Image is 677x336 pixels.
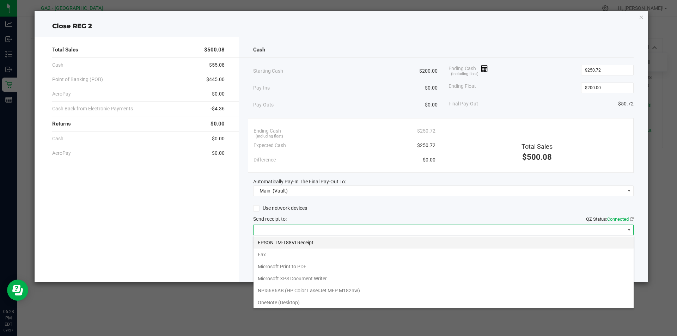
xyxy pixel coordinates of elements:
label: Use network devices [253,204,307,212]
span: $445.00 [206,76,225,83]
span: $200.00 [419,67,438,75]
span: AeroPay [52,90,71,98]
span: Ending Float [449,83,476,93]
span: Pay-Outs [253,101,274,109]
iframe: Resource center [7,280,28,301]
span: $0.00 [212,135,225,142]
span: Automatically Pay-In The Final Pay-Out To: [253,179,346,184]
span: -$4.36 [211,105,225,112]
li: OneNote (Desktop) [254,297,634,308]
span: Cash [52,135,63,142]
span: Main [260,188,270,194]
li: NPI56B6AB (HP Color LaserJet MFP M182nw) [254,285,634,297]
span: Ending Cash [254,127,281,135]
span: $55.08 [209,61,225,69]
span: Ending Cash [449,65,488,75]
span: (including float) [451,71,478,77]
span: $0.00 [425,101,438,109]
span: Cash [253,46,265,54]
span: Cash Back from Electronic Payments [52,105,133,112]
span: Difference [254,156,276,164]
span: $250.72 [417,142,435,149]
span: Send receipt to: [253,216,287,222]
span: Starting Cash [253,67,283,75]
span: (including float) [256,134,283,140]
span: Pay-Ins [253,84,270,92]
span: $0.00 [423,156,435,164]
span: AeroPay [52,149,71,157]
span: Cash [52,61,63,69]
span: Expected Cash [254,142,286,149]
span: $500.08 [522,153,552,161]
span: QZ Status: [586,216,634,222]
span: Final Pay-Out [449,100,478,108]
li: Microsoft XPS Document Writer [254,273,634,285]
span: $0.00 [212,90,225,98]
span: $250.72 [417,127,435,135]
span: $50.72 [618,100,634,108]
li: Fax [254,249,634,261]
span: (Vault) [273,188,288,194]
span: $0.00 [212,149,225,157]
span: $500.08 [204,46,225,54]
span: Connected [607,216,629,222]
div: Returns [52,116,225,132]
li: Microsoft Print to PDF [254,261,634,273]
span: Point of Banking (POB) [52,76,103,83]
li: EPSON TM-T88VI Receipt [254,237,634,249]
span: Total Sales [52,46,78,54]
span: $0.00 [211,120,225,128]
span: Total Sales [522,143,553,150]
div: Close REG 2 [35,22,648,31]
span: $0.00 [425,84,438,92]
